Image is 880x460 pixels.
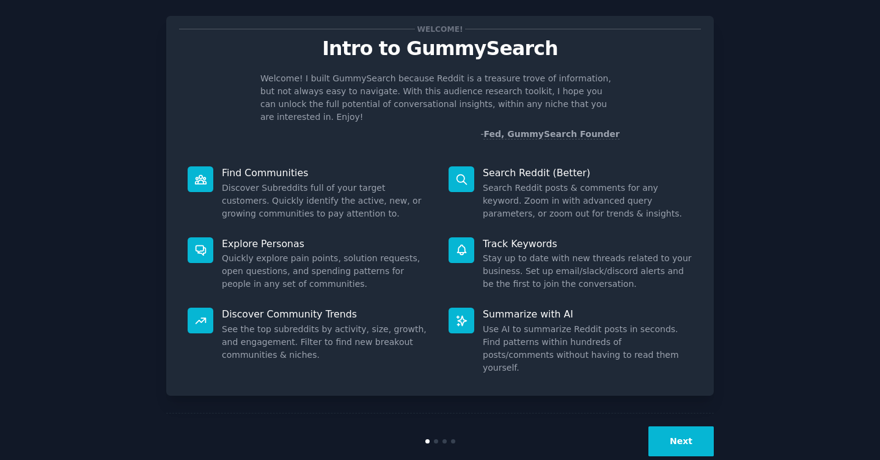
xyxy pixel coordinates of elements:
[480,128,620,141] div: -
[179,38,701,59] p: Intro to GummySearch
[222,308,431,321] p: Discover Community Trends
[222,166,431,179] p: Find Communities
[648,426,714,456] button: Next
[222,252,431,291] dd: Quickly explore pain points, solution requests, open questions, and spending patterns for people ...
[222,182,431,220] dd: Discover Subreddits full of your target customers. Quickly identify the active, new, or growing c...
[483,323,692,374] dd: Use AI to summarize Reddit posts in seconds. Find patterns within hundreds of posts/comments with...
[483,182,692,220] dd: Search Reddit posts & comments for any keyword. Zoom in with advanced query parameters, or zoom o...
[260,72,620,124] p: Welcome! I built GummySearch because Reddit is a treasure trove of information, but not always ea...
[415,23,465,35] span: Welcome!
[483,308,692,321] p: Summarize with AI
[483,237,692,250] p: Track Keywords
[483,129,620,139] a: Fed, GummySearch Founder
[483,252,692,291] dd: Stay up to date with new threads related to your business. Set up email/slack/discord alerts and ...
[222,323,431,362] dd: See the top subreddits by activity, size, growth, and engagement. Filter to find new breakout com...
[222,237,431,250] p: Explore Personas
[483,166,692,179] p: Search Reddit (Better)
